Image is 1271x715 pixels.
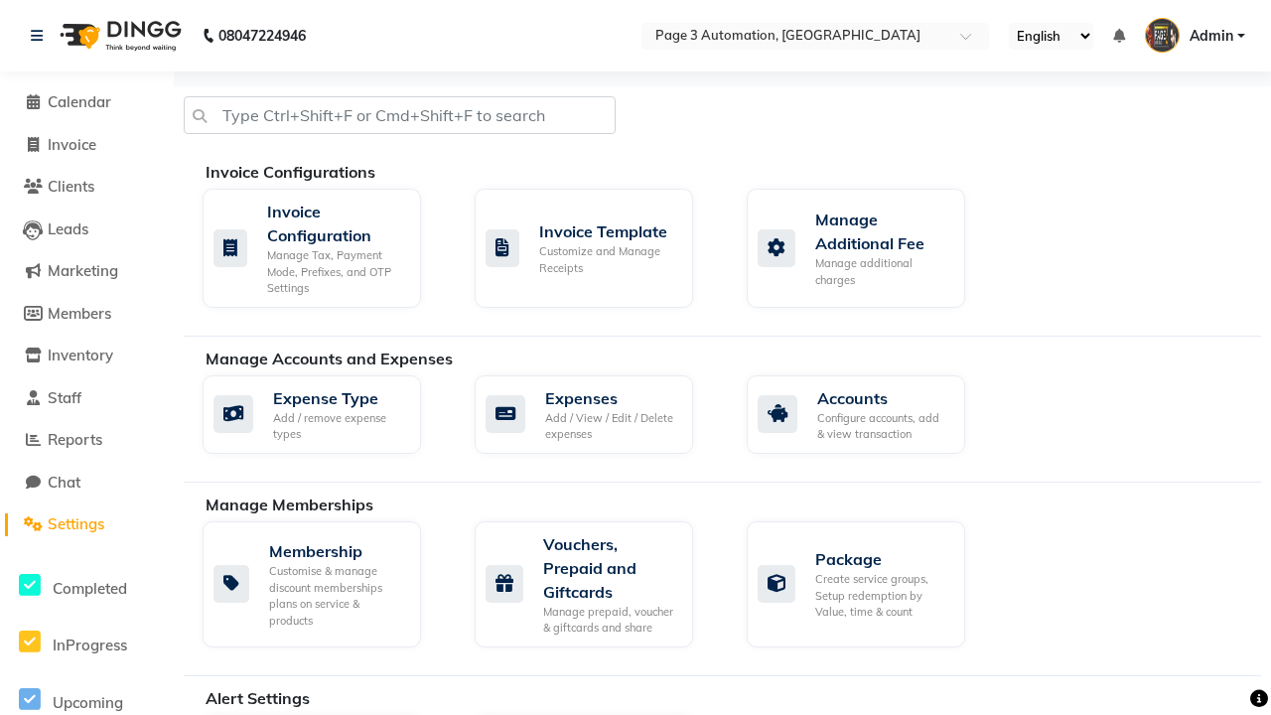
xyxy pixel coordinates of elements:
a: Clients [5,176,169,199]
a: Reports [5,429,169,452]
span: Chat [48,473,80,492]
div: Manage additional charges [815,255,949,288]
span: InProgress [53,636,127,654]
a: MembershipCustomise & manage discount memberships plans on service & products [203,521,445,647]
span: Settings [48,514,104,533]
div: Membership [269,539,405,563]
span: Leads [48,219,88,238]
span: Reports [48,430,102,449]
a: Manage Additional FeeManage additional charges [747,189,989,308]
span: Staff [48,388,81,407]
a: PackageCreate service groups, Setup redemption by Value, time & count [747,521,989,647]
div: Vouchers, Prepaid and Giftcards [543,532,677,604]
span: Members [48,304,111,323]
span: Invoice [48,135,96,154]
div: Add / remove expense types [273,410,405,443]
a: Members [5,303,169,326]
div: Add / View / Edit / Delete expenses [545,410,677,443]
b: 08047224946 [218,8,306,64]
a: Invoice TemplateCustomize and Manage Receipts [475,189,717,308]
a: Leads [5,218,169,241]
div: Invoice Configuration [267,200,405,247]
div: Manage prepaid, voucher & giftcards and share [543,604,677,637]
a: Inventory [5,345,169,367]
div: Manage Tax, Payment Mode, Prefixes, and OTP Settings [267,247,405,297]
a: Staff [5,387,169,410]
span: Completed [53,579,127,598]
a: Calendar [5,91,169,114]
div: Configure accounts, add & view transaction [817,410,949,443]
div: Create service groups, Setup redemption by Value, time & count [815,571,949,621]
div: Expense Type [273,386,405,410]
a: ExpensesAdd / View / Edit / Delete expenses [475,375,717,454]
a: Settings [5,513,169,536]
span: Upcoming [53,693,123,712]
input: Type Ctrl+Shift+F or Cmd+Shift+F to search [184,96,616,134]
a: Chat [5,472,169,495]
div: Customize and Manage Receipts [539,243,677,276]
span: Marketing [48,261,118,280]
div: Customise & manage discount memberships plans on service & products [269,563,405,629]
div: Accounts [817,386,949,410]
a: Invoice ConfigurationManage Tax, Payment Mode, Prefixes, and OTP Settings [203,189,445,308]
div: Manage Additional Fee [815,208,949,255]
a: Marketing [5,260,169,283]
div: Invoice Template [539,219,677,243]
span: Calendar [48,92,111,111]
a: Invoice [5,134,169,157]
a: AccountsConfigure accounts, add & view transaction [747,375,989,454]
span: Clients [48,177,94,196]
div: Package [815,547,949,571]
span: Inventory [48,346,113,364]
a: Expense TypeAdd / remove expense types [203,375,445,454]
div: Expenses [545,386,677,410]
a: Vouchers, Prepaid and GiftcardsManage prepaid, voucher & giftcards and share [475,521,717,647]
img: logo [51,8,187,64]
